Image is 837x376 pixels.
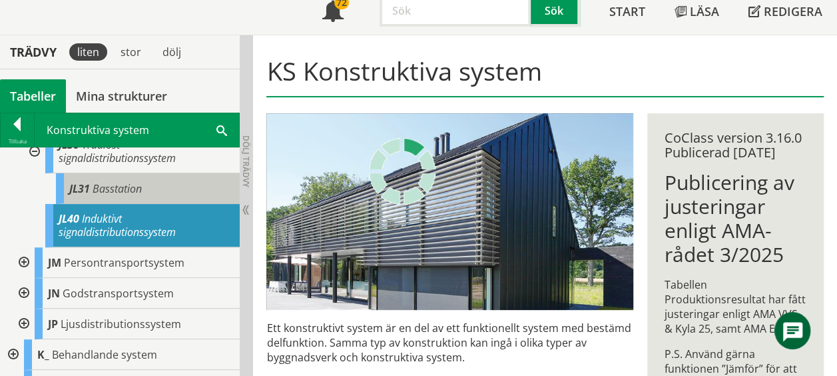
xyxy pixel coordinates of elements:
span: Notifikationer [322,2,344,23]
span: K_ [37,347,49,362]
div: CoClass version 3.16.0 Publicerad [DATE] [665,131,806,160]
h1: KS Konstruktiva system [266,56,823,97]
img: Laddar [369,138,435,205]
a: Mina strukturer [66,79,177,113]
p: Tabellen Produktionsresultat har fått justeringar enligt AMA VVS & Kyla 25, samt AMA EL 25. [665,277,806,336]
span: Godstransportsystem [63,286,174,301]
span: Persontransportsystem [64,255,184,270]
span: JN [48,286,60,301]
span: JL31 [69,181,90,196]
div: stor [113,43,149,61]
div: Trädvy [3,45,64,59]
div: liten [69,43,107,61]
span: Redigera [764,3,822,19]
div: Tillbaka [1,136,34,147]
span: Sök i tabellen [216,123,227,137]
span: Behandlande system [52,347,157,362]
img: structural-solar-shading.jpg [266,113,633,310]
div: Konstruktiva system [35,113,239,147]
span: Läsa [690,3,719,19]
span: Induktivt signaldistributionssystem [59,211,176,239]
p: Ett konstruktivt system är en del av ett funktionellt system med bestämd delfunktion. Samma typ a... [266,321,633,365]
span: JM [48,255,61,270]
span: Ljusdistributionssystem [61,317,181,331]
span: JP [48,317,58,331]
span: JL40 [59,211,79,226]
div: dölj [154,43,189,61]
h1: Publicering av justeringar enligt AMA-rådet 3/2025 [665,171,806,267]
span: Dölj trädvy [240,135,252,187]
span: Basstation [93,181,142,196]
span: Trådlöst signaldistributionssystem [59,137,176,165]
span: Start [609,3,645,19]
